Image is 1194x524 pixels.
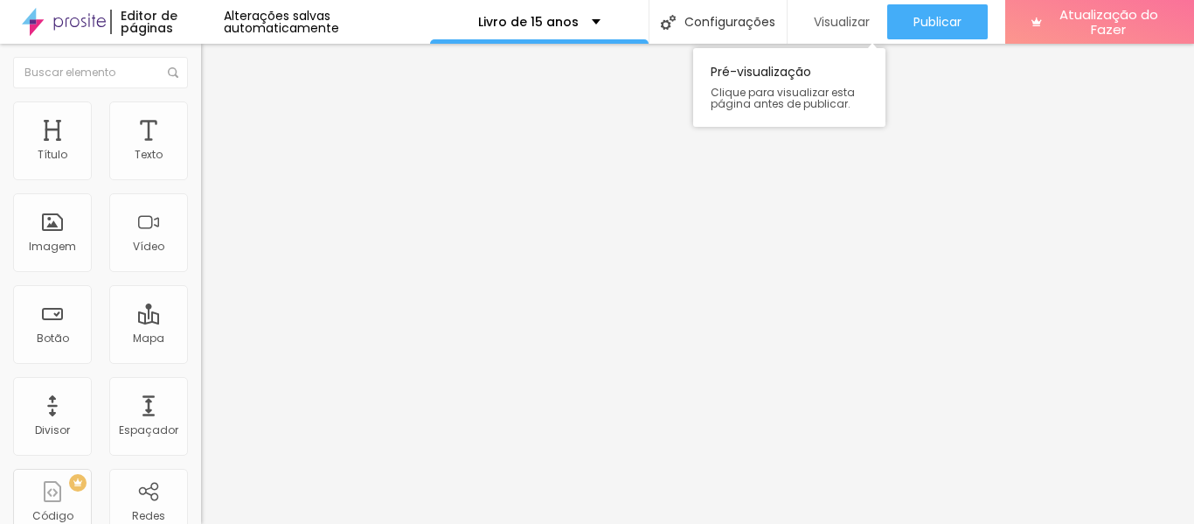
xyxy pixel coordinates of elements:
font: Pré-visualização [711,63,811,80]
font: Botão [37,331,69,346]
font: Alterações salvas automaticamente [224,7,339,37]
font: Clique para visualizar esta página antes de publicar. [711,85,855,111]
button: Publicar [887,4,988,39]
img: Ícone [168,67,178,78]
font: Título [38,147,67,162]
font: Espaçador [119,423,178,437]
img: Ícone [661,15,676,30]
font: Texto [135,147,163,162]
font: Visualizar [814,13,870,31]
iframe: Editor [201,44,1194,524]
font: Mapa [133,331,164,346]
button: Visualizar [788,4,887,39]
font: Divisor [35,423,70,437]
font: Editor de páginas [121,7,177,37]
font: Configurações [684,13,775,31]
font: Imagem [29,239,76,254]
font: Publicar [913,13,961,31]
input: Buscar elemento [13,57,188,88]
font: Livro de 15 anos [478,13,579,31]
font: Atualização do Fazer [1059,5,1158,38]
font: Vídeo [133,239,164,254]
